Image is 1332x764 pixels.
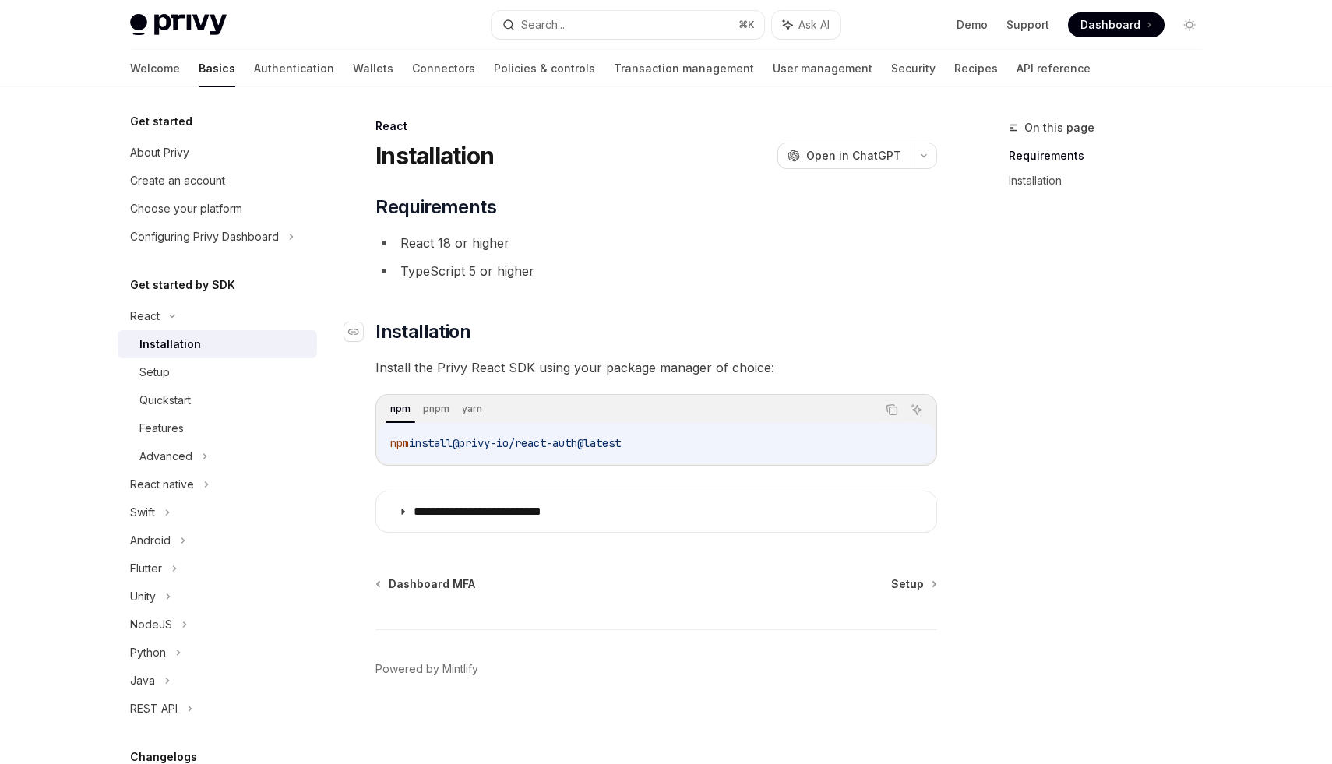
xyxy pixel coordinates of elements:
h5: Get started by SDK [130,276,235,294]
span: Requirements [375,195,496,220]
a: Powered by Mintlify [375,661,478,677]
div: Java [130,671,155,690]
span: Dashboard [1080,17,1140,33]
a: Policies & controls [494,50,595,87]
h5: Get started [130,112,192,131]
span: @privy-io/react-auth@latest [453,436,621,450]
li: React 18 or higher [375,232,937,254]
a: Create an account [118,167,317,195]
div: Configuring Privy Dashboard [130,227,279,246]
button: Toggle dark mode [1177,12,1202,37]
a: Choose your platform [118,195,317,223]
button: Ask AI [907,400,927,420]
div: pnpm [418,400,454,418]
a: Quickstart [118,386,317,414]
a: Security [891,50,936,87]
button: Open in ChatGPT [777,143,911,169]
a: Requirements [1009,143,1214,168]
span: install [409,436,453,450]
span: On this page [1024,118,1094,137]
span: Install the Privy React SDK using your package manager of choice: [375,357,937,378]
div: NodeJS [130,615,172,634]
a: Installation [1009,168,1214,193]
div: About Privy [130,143,189,162]
a: Support [1006,17,1049,33]
span: ⌘ K [738,19,755,31]
a: Connectors [412,50,475,87]
span: npm [390,436,409,450]
div: Installation [139,335,201,354]
div: yarn [457,400,487,418]
span: Setup [891,576,924,592]
a: Basics [199,50,235,87]
div: Search... [521,16,565,34]
div: npm [386,400,415,418]
a: Setup [118,358,317,386]
div: React [130,307,160,326]
a: Dashboard [1068,12,1165,37]
div: Python [130,643,166,662]
a: Setup [891,576,936,592]
div: Flutter [130,559,162,578]
li: TypeScript 5 or higher [375,260,937,282]
a: Recipes [954,50,998,87]
div: Android [130,531,171,550]
span: Dashboard MFA [389,576,475,592]
span: Open in ChatGPT [806,148,901,164]
button: Search...⌘K [492,11,764,39]
a: Features [118,414,317,442]
div: React [375,118,937,134]
div: Quickstart [139,391,191,410]
a: About Privy [118,139,317,167]
span: Ask AI [798,17,830,33]
a: Navigate to header [344,319,375,344]
button: Ask AI [772,11,840,39]
a: Dashboard MFA [377,576,475,592]
div: Advanced [139,447,192,466]
a: Demo [957,17,988,33]
div: Setup [139,363,170,382]
a: User management [773,50,872,87]
button: Copy the contents from the code block [882,400,902,420]
div: Unity [130,587,156,606]
a: Welcome [130,50,180,87]
a: API reference [1017,50,1091,87]
div: REST API [130,699,178,718]
div: Features [139,419,184,438]
img: light logo [130,14,227,36]
div: Choose your platform [130,199,242,218]
a: Wallets [353,50,393,87]
a: Transaction management [614,50,754,87]
div: React native [130,475,194,494]
a: Installation [118,330,317,358]
div: Create an account [130,171,225,190]
h1: Installation [375,142,494,170]
span: Installation [375,319,470,344]
a: Authentication [254,50,334,87]
div: Swift [130,503,155,522]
